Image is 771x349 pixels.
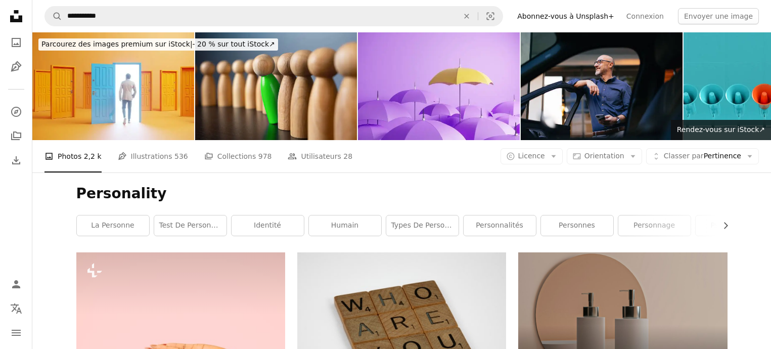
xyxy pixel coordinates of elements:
[541,215,613,236] a: personnes
[584,152,624,160] span: Orientation
[195,32,357,140] img: L’homme vert regarde dans la file d’attente. Démarquez-vous de la masse grise. De l’initiative et...
[288,140,352,172] a: Utilisateurs 28
[118,140,188,172] a: Illustrations 536
[646,148,759,164] button: Classer parPertinence
[521,32,683,140] img: Homme d’affaires confiant debout près de la voiture avec smartphone dans la ville
[204,140,272,172] a: Collections 978
[518,152,545,160] span: Licence
[456,7,478,26] button: Effacer
[174,151,188,162] span: 536
[716,215,728,236] button: faire défiler la liste vers la droite
[6,32,26,53] a: Photos
[6,150,26,170] a: Historique de téléchargement
[677,125,765,134] span: Rendez-vous sur iStock ↗
[678,8,759,24] button: Envoyer une image
[32,32,284,57] a: Parcourez des images premium sur iStock|- 20 % sur tout iStock↗
[696,215,768,236] a: psychologie
[6,102,26,122] a: Explorer
[297,326,506,335] a: plateau de jeu de puzzle en bois marron
[41,40,193,48] span: Parcourez des images premium sur iStock |
[386,215,459,236] a: Types de personnalité
[567,148,642,164] button: Orientation
[6,57,26,77] a: Illustrations
[618,215,691,236] a: personnage
[32,32,194,140] img: Concept de choix avec portes
[343,151,352,162] span: 28
[309,215,381,236] a: Humain
[464,215,536,236] a: Personnalités
[41,40,275,48] span: - 20 % sur tout iStock ↗
[154,215,226,236] a: Test de personnalité
[258,151,272,162] span: 978
[501,148,563,164] button: Licence
[664,152,704,160] span: Classer par
[664,151,741,161] span: Pertinence
[44,6,503,26] form: Rechercher des visuels sur tout le site
[76,185,728,203] h1: Personality
[358,32,520,140] img: Des parapluie
[77,215,149,236] a: la personne
[620,8,670,24] a: Connexion
[6,298,26,319] button: Langue
[6,274,26,294] a: Connexion / S’inscrire
[6,126,26,146] a: Collections
[478,7,503,26] button: Recherche de visuels
[511,8,620,24] a: Abonnez-vous à Unsplash+
[671,120,771,140] a: Rendez-vous sur iStock↗
[6,323,26,343] button: Menu
[45,7,62,26] button: Rechercher sur Unsplash
[232,215,304,236] a: identité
